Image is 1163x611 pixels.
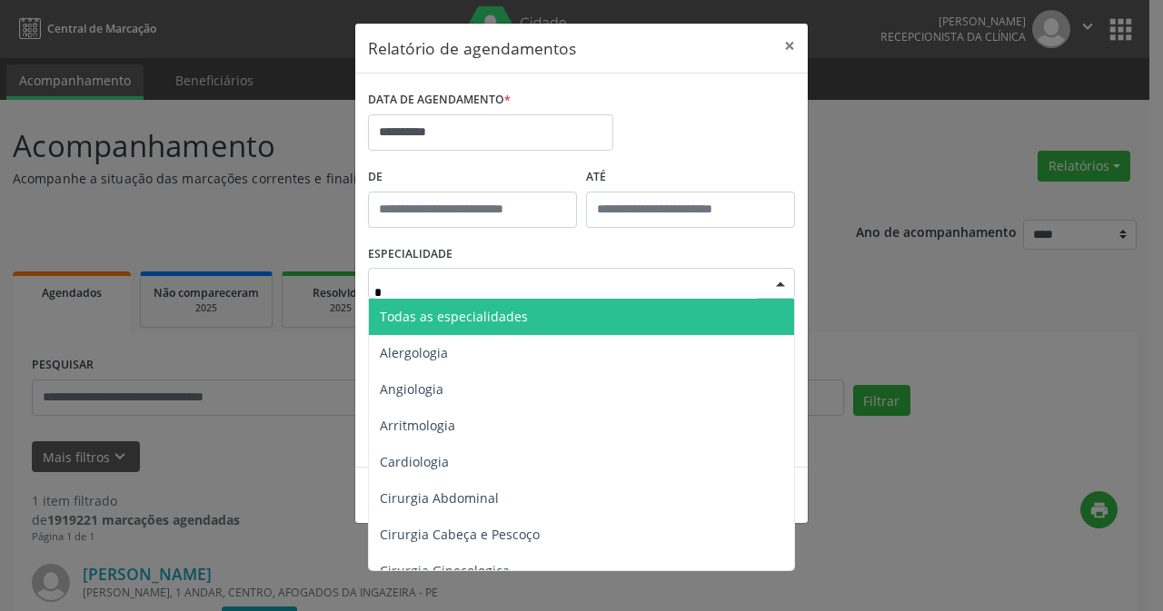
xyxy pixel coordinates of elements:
[771,24,808,68] button: Close
[380,308,528,325] span: Todas as especialidades
[586,163,795,192] label: ATÉ
[368,36,576,60] h5: Relatório de agendamentos
[368,86,511,114] label: DATA DE AGENDAMENTO
[368,163,577,192] label: De
[380,344,448,361] span: Alergologia
[380,380,443,398] span: Angiologia
[380,489,499,507] span: Cirurgia Abdominal
[368,241,452,269] label: ESPECIALIDADE
[380,526,540,543] span: Cirurgia Cabeça e Pescoço
[380,453,449,470] span: Cardiologia
[380,562,510,579] span: Cirurgia Ginecologica
[380,417,455,434] span: Arritmologia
